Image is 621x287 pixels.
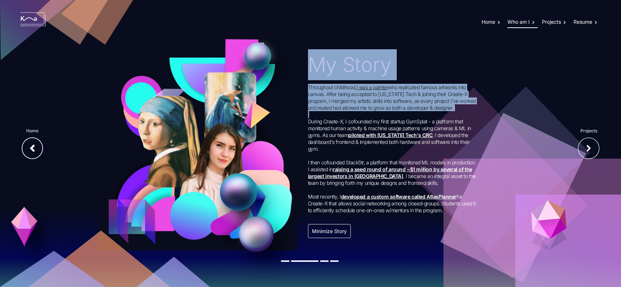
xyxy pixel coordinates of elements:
img: slide_2_bubble_2.72c48456.svg [237,217,279,259]
p: My Story [308,49,477,80]
img: slide_2_bubble_1.7e858072.svg [236,37,283,82]
a: Who am I [507,19,538,28]
button: Minimize Story [308,224,351,238]
p: Throughout childhood, who replicated famous artworks into canvas. After being accepted to [US_STA... [308,84,477,214]
img: white_right_icon.375399ac.svg [578,137,599,159]
a: Resume [574,19,599,26]
span: developed a custom software called AtlasPlanner [341,193,456,200]
a: Projects [542,19,569,26]
img: slide_2_bubble_3.f8e0ef4c.svg [212,173,261,217]
img: left_icon.87d781f1.svg [22,137,43,160]
a: Home [482,19,503,26]
span: piloted with [US_STATE] Tech's CRC [348,132,432,138]
img: slide_2_floating_hexagon.f40c71c3.svg [530,199,567,251]
img: kimia_logo.3db7c8f1.svg [20,12,46,26]
span: I was a painter [356,84,388,90]
img: slide_2_main_img.24f0d0b5.jpg [98,37,297,250]
p: Projects [578,128,599,134]
p: Home [22,128,43,134]
span: raising a seed round of around ~$1 million by several of the largest investors in [GEOGRAPHIC_DATA] [308,166,472,179]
